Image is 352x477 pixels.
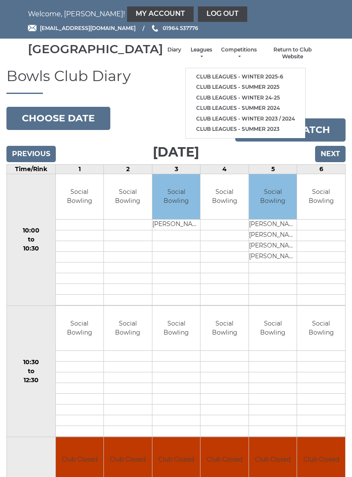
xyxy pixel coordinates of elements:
td: Social Bowling [249,306,297,351]
h1: Bowls Club Diary [6,68,346,94]
td: 4 [200,165,249,174]
input: Previous [6,146,56,162]
input: Next [315,146,346,162]
a: Email [EMAIL_ADDRESS][DOMAIN_NAME] [28,24,136,32]
td: [PERSON_NAME] [249,219,297,230]
nav: Welcome, [PERSON_NAME]! [28,6,324,22]
td: Social Bowling [152,306,200,351]
img: Phone us [152,25,158,32]
a: Club leagues - Summer 2023 [186,124,305,135]
span: [EMAIL_ADDRESS][DOMAIN_NAME] [40,25,136,31]
div: [GEOGRAPHIC_DATA] [28,42,163,56]
a: Phone us 01964 537776 [151,24,198,32]
a: Return to Club Website [265,46,320,60]
td: 2 [104,165,152,174]
td: 6 [297,165,346,174]
a: Leagues [190,46,212,60]
a: Club leagues - Summer 2025 [186,82,305,93]
td: Social Bowling [56,306,104,351]
td: 5 [249,165,297,174]
td: [PERSON_NAME] [152,219,200,230]
button: Choose date [6,107,110,130]
td: [PERSON_NAME] [249,230,297,241]
td: 10:30 to 12:30 [7,305,56,437]
td: Social Bowling [56,174,104,219]
td: Time/Rink [7,165,56,174]
td: Social Bowling [297,306,345,351]
a: Log out [198,6,247,22]
td: Social Bowling [152,174,200,219]
td: 1 [55,165,104,174]
td: Social Bowling [104,306,152,351]
td: [PERSON_NAME] [249,251,297,262]
td: Social Bowling [249,174,297,219]
a: Club leagues - Summer 2024 [186,103,305,114]
a: Diary [167,46,181,54]
td: 10:00 to 10:30 [7,174,56,306]
a: Club leagues - Winter 2023 / 2024 [186,114,305,124]
a: My Account [127,6,194,22]
td: Social Bowling [200,306,249,351]
a: Competitions [221,46,257,60]
td: Social Bowling [200,174,249,219]
td: Social Bowling [297,174,345,219]
a: Club leagues - Winter 24-25 [186,93,305,103]
img: Email [28,25,36,31]
td: 3 [152,165,200,174]
ul: Leagues [185,68,306,139]
td: Social Bowling [104,174,152,219]
a: Club leagues - Winter 2025-6 [186,72,305,82]
td: [PERSON_NAME] [249,241,297,251]
span: 01964 537776 [163,25,198,31]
